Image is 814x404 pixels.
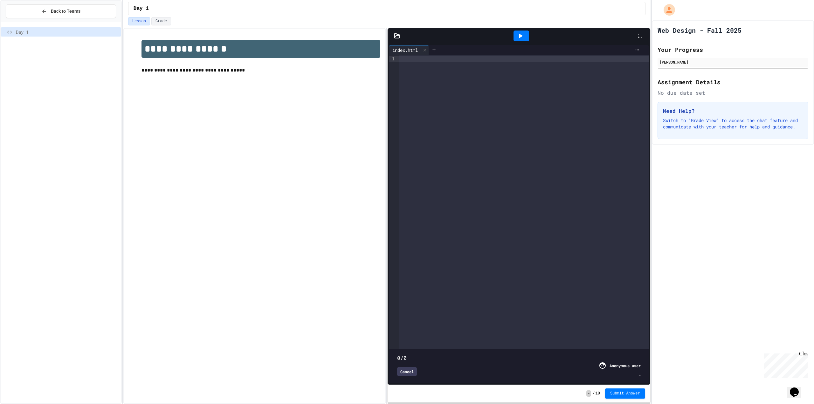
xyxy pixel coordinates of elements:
span: - [638,373,641,378]
div: Chat with us now!Close [3,3,44,40]
div: 0/0 [397,354,640,362]
span: Submit Answer [610,391,640,396]
h1: Web Design - Fall 2025 [658,26,742,35]
div: index.html [389,45,429,55]
span: / [592,391,595,396]
div: No due date set [658,89,808,97]
button: Back to Teams [6,4,116,18]
div: Anonymous user [610,363,641,368]
span: Back to Teams [51,8,80,15]
div: [PERSON_NAME] [659,59,806,65]
button: Submit Answer [605,388,645,399]
p: Switch to "Grade View" to access the chat feature and communicate with your teacher for help and ... [663,117,803,130]
button: Grade [151,17,171,25]
iframe: chat widget [761,351,808,378]
div: index.html [389,47,421,53]
h2: Assignment Details [658,78,808,86]
span: - [586,390,591,397]
span: 10 [596,391,600,396]
iframe: chat widget [787,379,808,398]
span: Day 1 [134,5,149,12]
div: My Account [657,3,677,17]
h3: Need Help? [663,107,803,115]
h2: Your Progress [658,45,808,54]
button: Lesson [128,17,150,25]
span: Day 1 [16,29,119,35]
div: 1 [389,56,396,62]
div: Cancel [397,367,417,376]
